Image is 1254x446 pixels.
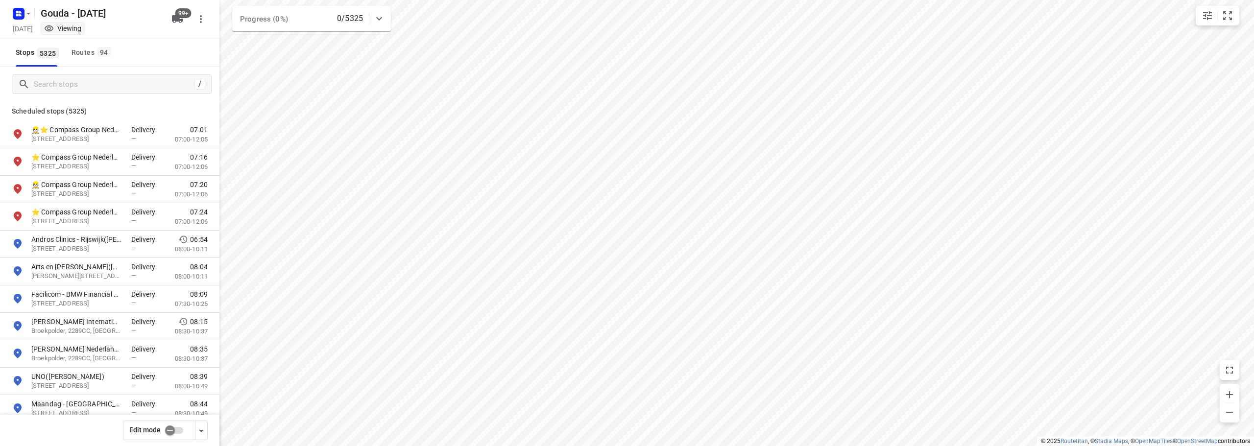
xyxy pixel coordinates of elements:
[37,48,59,58] span: 5325
[190,207,208,217] span: 07:24
[131,217,136,224] span: —
[175,135,208,144] p: 07:00-12:05
[190,399,208,409] span: 08:44
[175,272,208,282] p: 08:00-10:11
[72,47,114,59] div: Routes
[1095,438,1128,445] a: Stadia Maps
[31,317,121,327] p: Van Ameyde International B.V.(Madelon Westerduijn/ Femke Charet)
[31,180,121,189] p: 👷🏻 Compass Group Nederland B.V. - Westlake Epoxy Hexion(Soraya Dijkhuizen)
[97,47,111,57] span: 94
[131,354,136,361] span: —
[31,235,121,244] p: Andros Clinics - Rijswijk(Astrid Verlaan)
[131,262,161,272] p: Delivery
[168,9,187,29] button: 99+
[1041,438,1250,445] li: © 2025 , © , © © contributors
[175,327,208,336] p: 08:30-10:37
[175,189,208,199] p: 07:00-12:06
[31,217,121,226] p: Vondelingenweg 601, 3196KK, Vondelingenplaat, NL
[131,162,136,169] span: —
[31,189,121,199] p: Vondelingenweg 601, 3196KK, Vondelingenplaat, NL
[1177,438,1218,445] a: OpenStreetMap
[190,180,208,189] span: 07:20
[12,105,208,117] p: Scheduled stops ( 5325 )
[175,8,192,18] span: 99+
[190,125,208,135] span: 07:01
[31,409,121,418] p: Einsteinlaan 2, 2289CC, Rijswijk, NL
[175,162,208,172] p: 07:00-12:06
[31,299,121,308] p: Einsteinlaan 5, 2289CC, Rijswijk, NL
[31,152,121,162] p: ⭐ Compass Group Nederland B.V. – Shell Pernis(Demelza Hofman)
[190,372,208,381] span: 08:39
[131,244,136,252] span: —
[175,217,208,227] p: 07:00-12:06
[131,299,136,306] span: —
[31,135,121,144] p: Vondelingenweg 601, 3196KK, Vondelingenplaat, NL
[190,235,208,244] span: 06:54
[131,381,136,389] span: —
[131,289,161,299] p: Delivery
[195,424,207,436] div: Driver app settings
[16,47,62,59] span: Stops
[131,344,161,354] p: Delivery
[31,372,121,381] p: UNO([PERSON_NAME])
[232,6,391,31] div: Progress (0%)0/5325
[1061,438,1088,445] a: Routetitan
[1196,6,1239,25] div: small contained button group
[31,244,121,254] p: Madame Curielaan 10, 2289CA, Rijswijk, NL
[31,289,121,299] p: Facilicom - BMW Financial Services(Janneke Olie)
[175,381,208,391] p: 08:00-10:49
[31,381,121,391] p: Einsteinlaan 14, 2289CC, Rijswijk, NL
[34,77,194,92] input: Search stops
[31,262,121,272] p: Arts en Zorg - Marie Curie(Zeynep Senses)
[31,125,121,135] p: 👷🏻⭐ Compass Group Nederland B.V. - Shell Pernis(Postkamer (Contactpersoon locatie))
[190,152,208,162] span: 07:16
[240,15,288,23] span: Progress (0%)
[131,180,161,189] p: Delivery
[1218,6,1237,25] button: Fit zoom
[190,317,208,327] span: 08:15
[31,272,121,281] p: Madame Curielaan 6, 2289CA, Rijswijk, NL
[178,235,188,244] svg: Early
[190,344,208,354] span: 08:35
[131,372,161,381] p: Delivery
[31,354,121,363] p: Broekpolder, 2289CC, Rijswijk, NL
[131,189,136,197] span: —
[1198,6,1217,25] button: Map settings
[175,244,208,254] p: 08:00-10:11
[1135,438,1173,445] a: OpenMapTiles
[31,327,121,336] p: Broekpolder, 2289CC, Rijswijk, NL
[131,409,136,416] span: —
[31,399,121,409] p: Maandag - Den Haag Flex onderwijs + Onderwijs Den Haag(Sharon sipos)
[131,317,161,327] p: Delivery
[131,125,161,135] p: Delivery
[131,327,136,334] span: —
[131,135,136,142] span: —
[31,207,121,217] p: ⭐ Compass Group Nederland B.V. - Shell Pernis – Total Safety(Marcel Geertsema)
[337,13,363,24] p: 0/5325
[131,272,136,279] span: —
[190,289,208,299] span: 08:09
[44,23,81,33] div: You are currently in view mode. To make any changes, go to edit project.
[175,354,208,364] p: 08:30-10:37
[131,152,161,162] p: Delivery
[131,399,161,409] p: Delivery
[191,9,211,29] button: More
[131,207,161,217] p: Delivery
[194,79,205,90] div: /
[31,344,121,354] p: Van Ameyde Nederland(Jurjen Dijk)
[175,299,208,309] p: 07:30-10:25
[31,162,121,171] p: Vondelingenweg 601, 3196KK, Vondelingenplaat, NL
[131,235,161,244] p: Delivery
[129,426,161,434] span: Edit mode
[178,317,188,327] svg: Early
[175,409,208,419] p: 08:30-10:49
[190,262,208,272] span: 08:04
